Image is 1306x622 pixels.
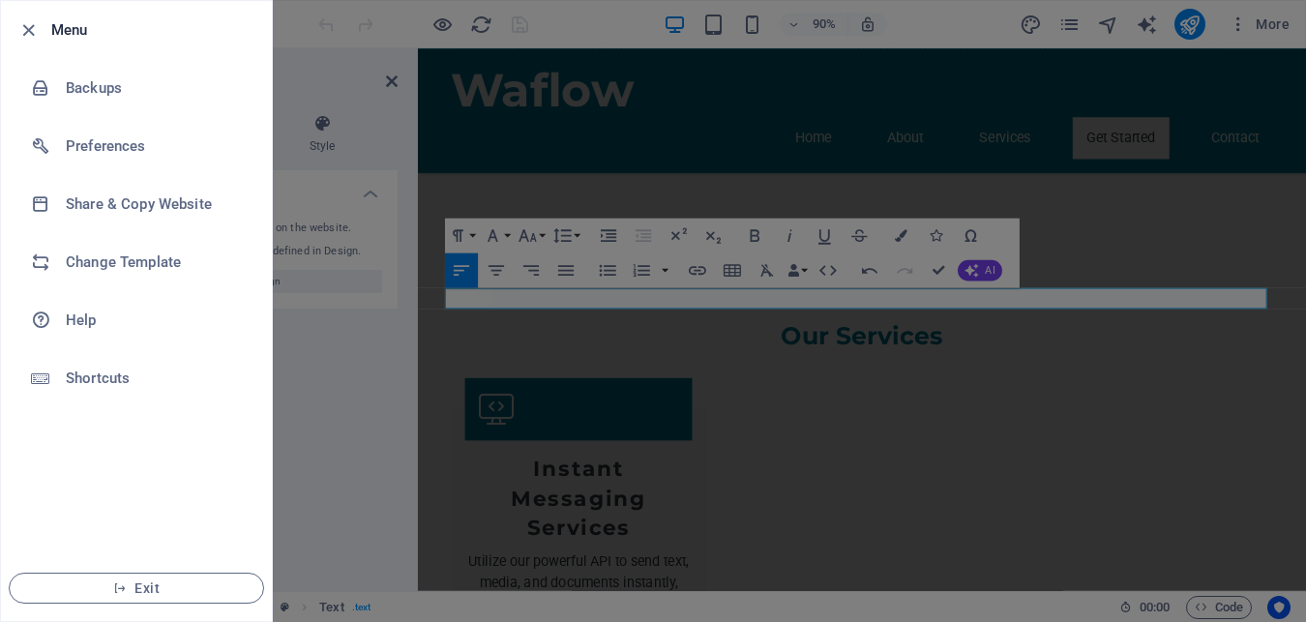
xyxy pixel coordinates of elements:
[66,76,245,100] h6: Backups
[25,580,248,596] span: Exit
[66,193,245,216] h6: Share & Copy Website
[66,309,245,332] h6: Help
[9,573,264,604] button: Exit
[66,251,245,274] h6: Change Template
[51,18,256,42] h6: Menu
[66,367,245,390] h6: Shortcuts
[1,291,272,349] a: Help
[66,134,245,158] h6: Preferences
